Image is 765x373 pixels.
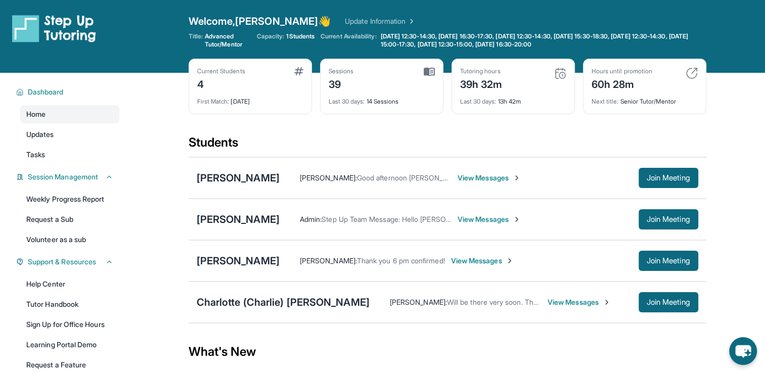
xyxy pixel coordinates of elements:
span: 1 Students [286,32,314,40]
span: Last 30 days : [329,98,365,105]
span: First Match : [197,98,230,105]
span: Admin : [300,215,322,223]
a: [DATE] 12:30-14:30, [DATE] 16:30-17:30, [DATE] 12:30-14:30, [DATE] 15:30-18:30, [DATE] 12:30-14:3... [379,32,706,49]
span: Session Management [28,172,98,182]
div: 39 [329,75,354,91]
span: Title: [189,32,203,49]
div: 39h 32m [460,75,503,91]
span: Capacity: [257,32,285,40]
div: [DATE] [197,91,303,106]
span: Join Meeting [647,299,690,305]
a: Weekly Progress Report [20,190,119,208]
div: 60h 28m [592,75,652,91]
button: Support & Resources [24,257,113,267]
span: Next title : [592,98,619,105]
span: View Messages [458,214,521,224]
span: Join Meeting [647,258,690,264]
div: Senior Tutor/Mentor [592,91,698,106]
img: Chevron Right [406,16,416,26]
button: Join Meeting [639,251,698,271]
img: Chevron-Right [513,215,521,223]
span: Home [26,109,46,119]
span: View Messages [451,256,514,266]
img: card [686,67,698,79]
div: 13h 42m [460,91,566,106]
a: Update Information [345,16,416,26]
img: Chevron-Right [603,298,611,306]
img: Chevron-Right [506,257,514,265]
span: [PERSON_NAME] : [390,298,447,306]
div: 4 [197,75,245,91]
a: Home [20,105,119,123]
div: Students [189,134,706,157]
span: Updates [26,129,54,139]
span: Advanced Tutor/Mentor [205,32,251,49]
div: [PERSON_NAME] [197,212,280,226]
div: [PERSON_NAME] [197,171,280,185]
a: Request a Sub [20,210,119,228]
span: Dashboard [28,87,64,97]
span: Will be there very soon. Thank you very much for your understanding ☺ [447,298,679,306]
span: Last 30 days : [460,98,497,105]
a: Help Center [20,275,119,293]
button: Join Meeting [639,209,698,229]
span: Support & Resources [28,257,96,267]
span: [PERSON_NAME] : [300,173,357,182]
div: Current Students [197,67,245,75]
a: Learning Portal Demo [20,336,119,354]
span: Thank you 6 pm confirmed! [357,256,445,265]
span: [DATE] 12:30-14:30, [DATE] 16:30-17:30, [DATE] 12:30-14:30, [DATE] 15:30-18:30, [DATE] 12:30-14:3... [381,32,704,49]
div: Hours until promotion [592,67,652,75]
span: Welcome, [PERSON_NAME] 👋 [189,14,331,28]
img: logo [12,14,96,42]
button: Session Management [24,172,113,182]
div: [PERSON_NAME] [197,254,280,268]
a: Updates [20,125,119,144]
button: chat-button [729,337,757,365]
button: Join Meeting [639,168,698,188]
a: Tasks [20,146,119,164]
button: Dashboard [24,87,113,97]
span: View Messages [548,297,611,307]
a: Tutor Handbook [20,295,119,313]
span: Current Availability: [321,32,376,49]
div: Sessions [329,67,354,75]
a: Sign Up for Office Hours [20,315,119,334]
span: View Messages [458,173,521,183]
a: Volunteer as a sub [20,230,119,249]
img: card [554,67,566,79]
div: Tutoring hours [460,67,503,75]
button: Join Meeting [639,292,698,312]
span: [PERSON_NAME] : [300,256,357,265]
img: card [294,67,303,75]
span: Join Meeting [647,216,690,222]
img: card [424,67,435,76]
img: Chevron-Right [513,174,521,182]
span: Join Meeting [647,175,690,181]
span: Tasks [26,150,45,160]
div: 14 Sessions [329,91,435,106]
div: Charlotte (Charlie) [PERSON_NAME] [197,295,370,309]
